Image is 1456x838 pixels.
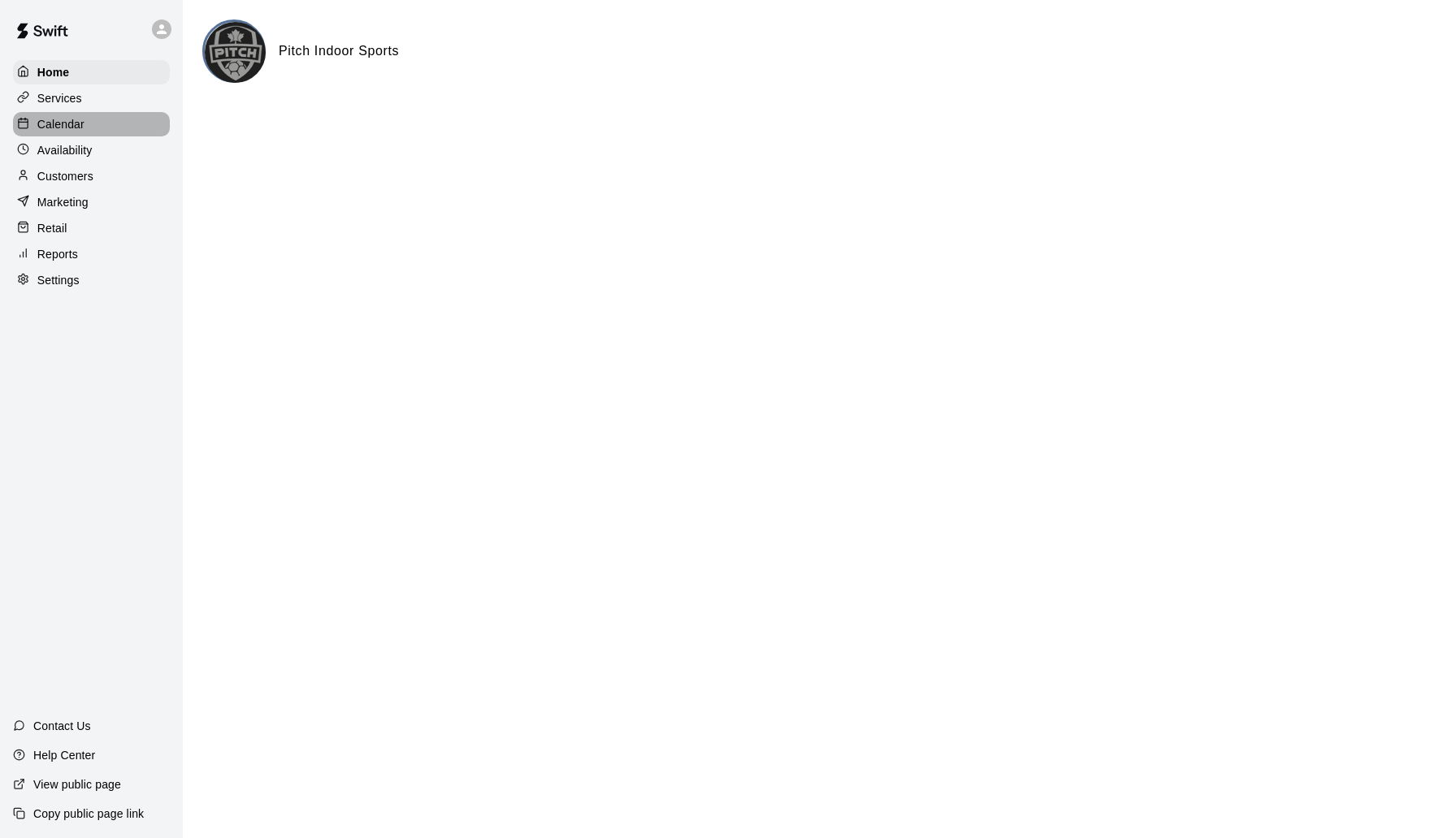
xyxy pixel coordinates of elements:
[13,138,170,162] a: Availability
[13,190,170,214] a: Marketing
[33,806,144,822] p: Copy public page link
[37,168,93,184] p: Customers
[13,60,170,84] a: Home
[13,268,170,292] a: Settings
[33,718,91,734] p: Contact Us
[13,216,170,240] a: Retail
[13,86,170,110] a: Services
[37,272,80,288] p: Settings
[205,22,266,83] img: Pitch Indoor Sports logo
[279,41,399,62] h6: Pitch Indoor Sports
[37,116,84,132] p: Calendar
[37,246,78,262] p: Reports
[37,194,89,210] p: Marketing
[37,90,82,106] p: Services
[13,112,170,136] a: Calendar
[37,142,93,158] p: Availability
[37,64,70,80] p: Home
[13,164,170,188] a: Customers
[37,220,67,236] p: Retail
[33,776,121,793] p: View public page
[13,242,170,266] a: Reports
[33,747,95,763] p: Help Center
